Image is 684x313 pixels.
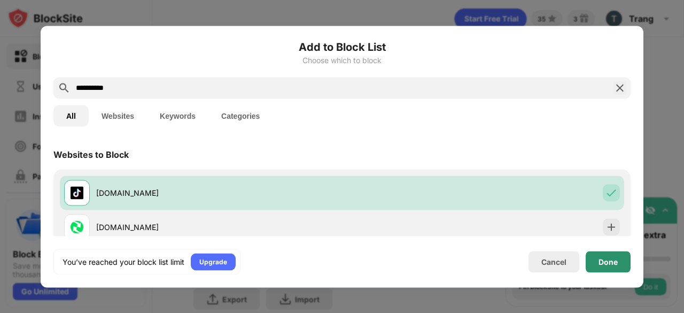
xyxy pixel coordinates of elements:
div: Cancel [541,257,566,266]
div: Websites to Block [53,149,129,159]
button: Keywords [147,105,208,126]
button: Categories [208,105,273,126]
img: search-close [613,81,626,94]
h6: Add to Block List [53,39,631,55]
div: [DOMAIN_NAME] [96,222,342,233]
img: search.svg [58,81,71,94]
img: favicons [71,220,83,233]
button: Websites [89,105,147,126]
div: Upgrade [199,256,227,267]
div: Done [598,257,618,266]
button: All [53,105,89,126]
div: You’ve reached your block list limit [63,256,184,267]
img: favicons [71,186,83,199]
div: Choose which to block [53,56,631,64]
div: [DOMAIN_NAME] [96,187,342,199]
